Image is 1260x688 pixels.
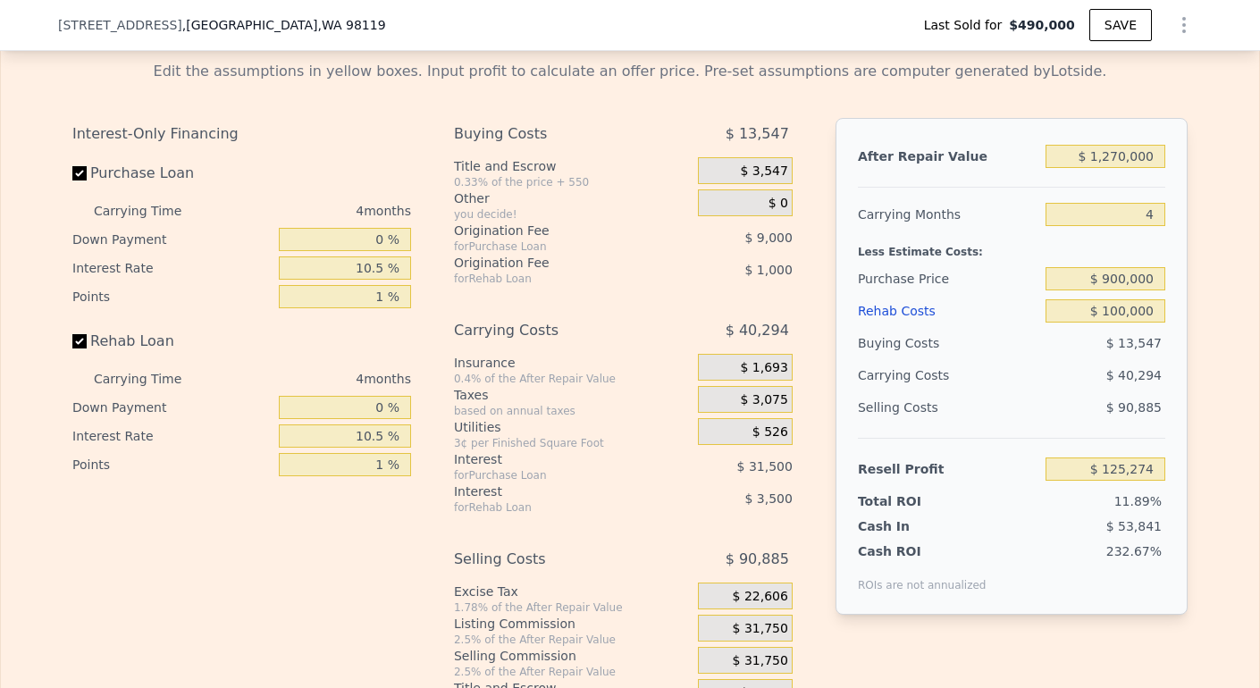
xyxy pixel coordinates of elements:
[454,386,691,404] div: Taxes
[454,254,653,272] div: Origination Fee
[924,16,1010,34] span: Last Sold for
[858,391,1038,424] div: Selling Costs
[182,16,386,34] span: , [GEOGRAPHIC_DATA]
[858,231,1165,263] div: Less Estimate Costs:
[769,196,788,212] span: $ 0
[740,164,787,180] span: $ 3,547
[72,282,272,311] div: Points
[858,517,970,535] div: Cash In
[744,491,792,506] span: $ 3,500
[72,254,272,282] div: Interest Rate
[217,365,411,393] div: 4 months
[740,360,787,376] span: $ 1,693
[858,327,1038,359] div: Buying Costs
[72,325,272,357] label: Rehab Loan
[454,189,691,207] div: Other
[858,295,1038,327] div: Rehab Costs
[744,263,792,277] span: $ 1,000
[454,175,691,189] div: 0.33% of the price + 550
[454,272,653,286] div: for Rehab Loan
[454,207,691,222] div: you decide!
[726,543,789,575] span: $ 90,885
[1166,7,1202,43] button: Show Options
[726,118,789,150] span: $ 13,547
[454,222,653,239] div: Origination Fee
[1106,400,1162,415] span: $ 90,885
[454,118,653,150] div: Buying Costs
[454,315,653,347] div: Carrying Costs
[733,653,788,669] span: $ 31,750
[858,542,987,560] div: Cash ROI
[454,354,691,372] div: Insurance
[454,450,653,468] div: Interest
[72,334,87,348] input: Rehab Loan
[454,583,691,600] div: Excise Tax
[72,166,87,180] input: Purchase Loan
[858,198,1038,231] div: Carrying Months
[72,61,1188,82] div: Edit the assumptions in yellow boxes. Input profit to calculate an offer price. Pre-set assumptio...
[454,633,691,647] div: 2.5% of the After Repair Value
[72,118,411,150] div: Interest-Only Financing
[1009,16,1075,34] span: $490,000
[858,359,970,391] div: Carrying Costs
[454,239,653,254] div: for Purchase Loan
[752,424,788,440] span: $ 526
[454,665,691,679] div: 2.5% of the After Repair Value
[1106,519,1162,533] span: $ 53,841
[733,589,788,605] span: $ 22,606
[737,459,793,474] span: $ 31,500
[744,231,792,245] span: $ 9,000
[454,157,691,175] div: Title and Escrow
[72,450,272,479] div: Points
[454,404,691,418] div: based on annual taxes
[454,418,691,436] div: Utilities
[858,492,970,510] div: Total ROI
[1106,336,1162,350] span: $ 13,547
[94,197,210,225] div: Carrying Time
[1114,494,1162,508] span: 11.89%
[1106,368,1162,382] span: $ 40,294
[217,197,411,225] div: 4 months
[454,436,691,450] div: 3¢ per Finished Square Foot
[72,225,272,254] div: Down Payment
[858,263,1038,295] div: Purchase Price
[94,365,210,393] div: Carrying Time
[454,468,653,482] div: for Purchase Loan
[454,600,691,615] div: 1.78% of the After Repair Value
[454,500,653,515] div: for Rehab Loan
[858,453,1038,485] div: Resell Profit
[72,393,272,422] div: Down Payment
[1106,544,1162,558] span: 232.67%
[454,372,691,386] div: 0.4% of the After Repair Value
[58,16,182,34] span: [STREET_ADDRESS]
[726,315,789,347] span: $ 40,294
[858,140,1038,172] div: After Repair Value
[454,543,653,575] div: Selling Costs
[454,615,691,633] div: Listing Commission
[454,647,691,665] div: Selling Commission
[317,18,385,32] span: , WA 98119
[858,560,987,592] div: ROIs are not annualized
[454,482,653,500] div: Interest
[1089,9,1152,41] button: SAVE
[72,157,272,189] label: Purchase Loan
[72,422,272,450] div: Interest Rate
[733,621,788,637] span: $ 31,750
[740,392,787,408] span: $ 3,075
